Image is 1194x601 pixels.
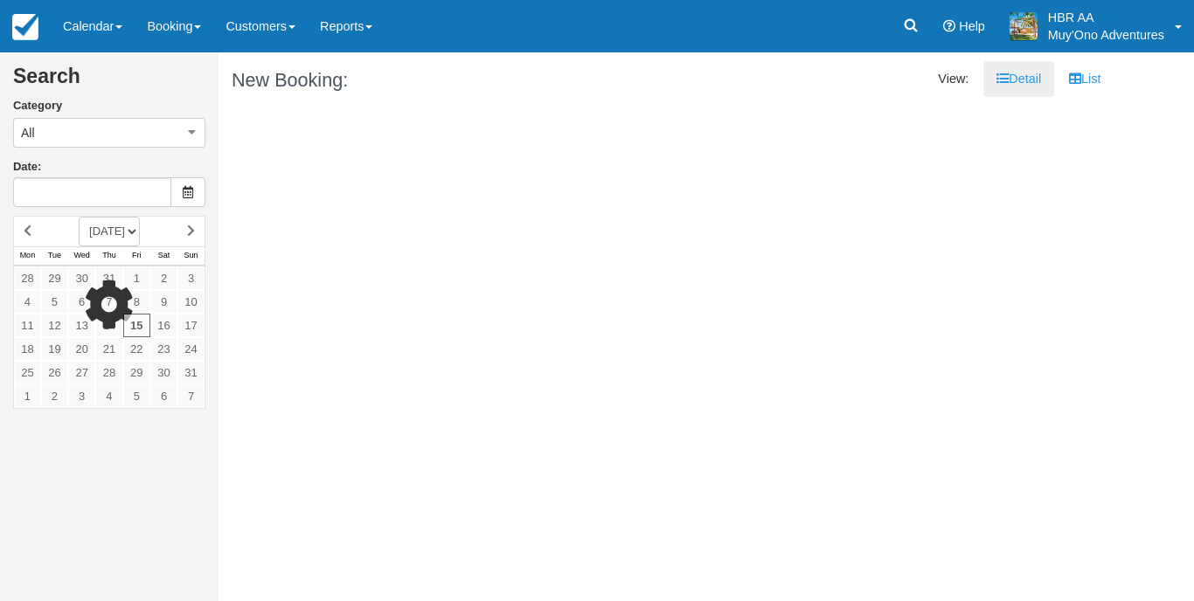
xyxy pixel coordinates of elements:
label: Date: [13,159,205,176]
img: A20 [1010,12,1038,40]
li: View: [925,61,982,97]
p: HBR AA [1048,9,1164,26]
h1: New Booking: [232,70,653,91]
h2: Search [13,66,205,98]
span: All [21,124,35,142]
i: Help [943,20,955,32]
a: Detail [983,61,1054,97]
a: List [1056,61,1114,97]
label: Category [13,98,205,114]
span: Help [959,19,985,33]
img: checkfront-main-nav-mini-logo.png [12,14,38,40]
button: All [13,118,205,148]
p: Muy'Ono Adventures [1048,26,1164,44]
a: 15 [123,314,150,337]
